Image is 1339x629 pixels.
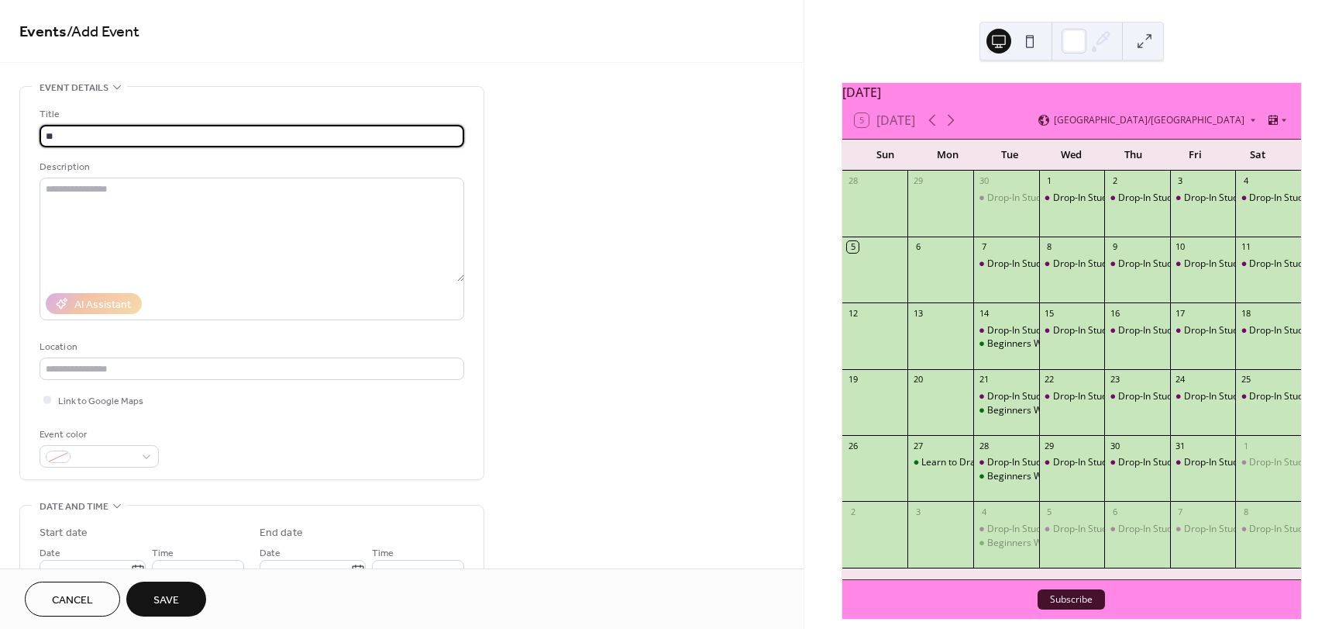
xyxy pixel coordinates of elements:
div: Drop-In Studio 12-4 [1235,456,1301,469]
div: Drop-In Studio 12-4 [1039,523,1105,536]
div: 30 [978,175,990,187]
div: End date [260,525,303,541]
div: Drop-In Studio 12-4 [973,456,1039,469]
span: Time [372,545,394,562]
div: Drop-In Studio 12-4 [1104,456,1170,469]
div: 5 [1044,506,1055,517]
div: 21 [978,374,990,385]
div: Drop-In Studio 12-4 [1184,523,1268,536]
span: Link to Google Maps [58,393,143,410]
div: Drop-In Studio 12-4 [1184,257,1268,271]
div: Drop-In Studio 12-4 [1053,257,1137,271]
div: 19 [847,374,859,385]
div: Drop-In Studio 12-4 [973,324,1039,337]
div: Drop-In Studio 12-4 [1249,390,1333,403]
div: Event color [40,427,156,443]
div: Beginners Watercolour Classes [973,470,1039,483]
div: 12 [847,307,859,319]
div: 8 [1044,241,1055,253]
div: Drop-In Studio 12-4 [1170,192,1236,205]
span: Cancel [52,593,93,609]
div: Thu [1103,140,1165,171]
div: [DATE] [842,83,1301,102]
span: Date [40,545,60,562]
div: 2 [1109,175,1120,187]
button: Subscribe [1038,589,1105,610]
div: Drop-In Studio 12-4 [987,257,1071,271]
div: Fri [1165,140,1227,171]
div: Drop-In Studio 12-4 [1104,192,1170,205]
div: 11 [1240,241,1251,253]
div: Sat [1227,140,1289,171]
div: Drop-In Studio 12-4 [1235,257,1301,271]
div: Title [40,106,461,123]
div: Drop-In Studio 12-4 [1235,192,1301,205]
div: 6 [912,241,924,253]
div: Drop-In Studio 12-4 [973,257,1039,271]
div: 9 [1109,241,1120,253]
div: Drop-In Studio 12-4 [1184,192,1268,205]
div: Tue [979,140,1041,171]
span: Date [260,545,281,562]
div: Drop-In Studio 12-4 [1118,523,1202,536]
div: Beginners Watercolour Classes [973,404,1039,417]
div: Beginners Watercolour Classes [973,537,1039,550]
div: Drop-In Studio 12-4 [1170,257,1236,271]
div: 29 [912,175,924,187]
div: Drop-In Studio 12-4 [973,192,1039,205]
div: Drop-In Studio 12-4 [973,523,1039,536]
div: 6 [1109,506,1120,517]
span: [GEOGRAPHIC_DATA]/[GEOGRAPHIC_DATA] [1054,116,1244,125]
div: Drop-In Studio 12-4 [987,390,1071,403]
div: Drop-In Studio 12-4 [1118,257,1202,271]
div: Beginners Watercolour Classes [987,404,1123,417]
div: 10 [1175,241,1186,253]
div: Drop-In Studio 12-4 [1118,192,1202,205]
div: 27 [912,440,924,451]
div: Drop-In Studio 12-4 [1104,324,1170,337]
div: 25 [1240,374,1251,385]
div: Drop-In Studio 12-4 [1249,456,1333,469]
div: Location [40,339,461,355]
div: 1 [1044,175,1055,187]
div: Drop-In Studio 12-4 [1039,456,1105,469]
div: Drop-In Studio 12-4 [987,523,1071,536]
a: Events [19,17,67,47]
div: Drop-In Studio 12-4 [1235,390,1301,403]
div: Drop-In Studio 12-4 [1184,390,1268,403]
button: Cancel [25,582,120,617]
div: Beginners Watercolour Classes [987,470,1123,483]
div: 16 [1109,307,1120,319]
div: 20 [912,374,924,385]
div: 13 [912,307,924,319]
div: Learn to Draw: Cartoons! [921,456,1029,469]
div: 1 [1240,440,1251,451]
div: Wed [1041,140,1103,171]
div: Drop-In Studio 12-4 [1053,456,1137,469]
div: Drop-In Studio 12-4 [1170,456,1236,469]
div: Drop-In Studio 12-4 [987,456,1071,469]
div: Drop-In Studio 12-4 [1039,324,1105,337]
div: Drop-In Studio 12-4 [1053,390,1137,403]
div: 26 [847,440,859,451]
span: / Add Event [67,17,139,47]
span: Event details [40,80,108,96]
div: Drop-In Studio 12-4 [1053,523,1137,536]
div: Drop-In Studio 12-4 [1053,192,1137,205]
div: 31 [1175,440,1186,451]
div: Drop-In Studio 12-4 [1053,324,1137,337]
div: 29 [1044,440,1055,451]
div: Drop-In Studio 12-4 [1249,257,1333,271]
div: Drop-In Studio 12-4 [1184,456,1268,469]
span: Date and time [40,499,108,515]
div: 7 [978,241,990,253]
div: 3 [1175,175,1186,187]
div: 18 [1240,307,1251,319]
div: Drop-In Studio 12-4 [1170,523,1236,536]
div: 28 [978,440,990,451]
div: Drop-In Studio 12-4 [1104,523,1170,536]
div: 5 [847,241,859,253]
div: Drop-In Studio 12-4 [1249,324,1333,337]
div: 17 [1175,307,1186,319]
div: Sun [855,140,917,171]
